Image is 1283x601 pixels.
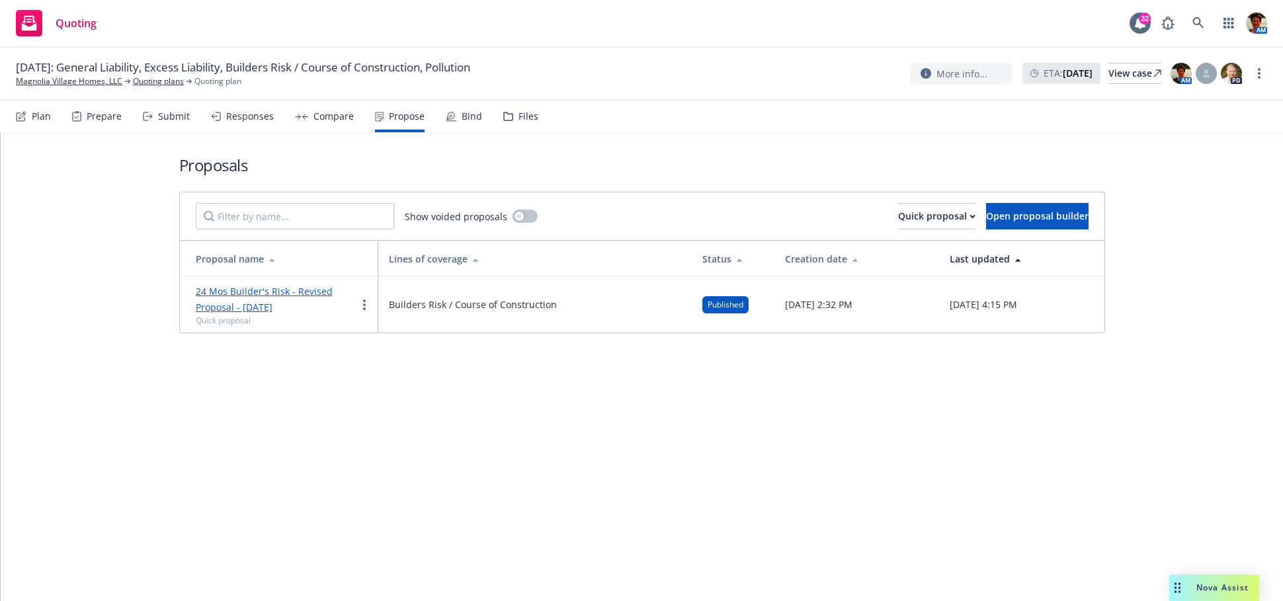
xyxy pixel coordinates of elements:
[389,252,682,266] div: Lines of coverage
[158,111,190,122] div: Submit
[87,111,122,122] div: Prepare
[1246,13,1267,34] img: photo
[389,298,557,311] span: Builders Risk / Course of Construction
[708,299,743,311] span: Published
[196,203,394,229] input: Filter by name...
[313,111,354,122] div: Compare
[179,154,1105,176] h1: Proposals
[196,252,368,266] div: Proposal name
[986,203,1089,229] button: Open proposal builder
[462,111,482,122] div: Bind
[518,111,538,122] div: Files
[56,18,97,28] span: Quoting
[950,252,1093,266] div: Last updated
[1185,10,1212,36] a: Search
[1108,63,1161,84] a: View case
[785,252,929,266] div: Creation date
[1044,66,1093,80] span: ETA :
[898,203,975,229] button: Quick proposal
[950,298,1017,311] span: [DATE] 4:15 PM
[1251,65,1267,81] a: more
[702,252,764,266] div: Status
[356,297,372,313] a: more
[1155,10,1181,36] a: Report a Bug
[1171,63,1192,84] img: photo
[986,210,1089,222] span: Open proposal builder
[1196,582,1249,593] span: Nova Assist
[910,63,1012,85] button: More info...
[1139,13,1151,24] div: 32
[11,5,102,42] a: Quoting
[389,111,425,122] div: Propose
[194,75,241,87] span: Quoting plan
[898,204,975,229] div: Quick proposal
[16,75,122,87] a: Magnolia Village Homes, LLC
[196,285,333,313] a: 24 Mos Builder's Risk - Revised Proposal - [DATE]
[133,75,184,87] a: Quoting plans
[785,298,852,311] span: [DATE] 2:32 PM
[1221,63,1242,84] img: photo
[16,60,470,75] span: [DATE]: General Liability, Excess Liability, Builders Risk / Course of Construction, Pollution
[1063,67,1093,79] strong: [DATE]
[226,111,274,122] div: Responses
[32,111,51,122] div: Plan
[936,67,987,81] span: More info...
[405,210,507,223] span: Show voided proposals
[1108,63,1161,83] div: View case
[1216,10,1242,36] a: Switch app
[1169,575,1259,601] button: Nova Assist
[196,315,356,326] div: Quick proposal
[1169,575,1186,601] div: Drag to move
